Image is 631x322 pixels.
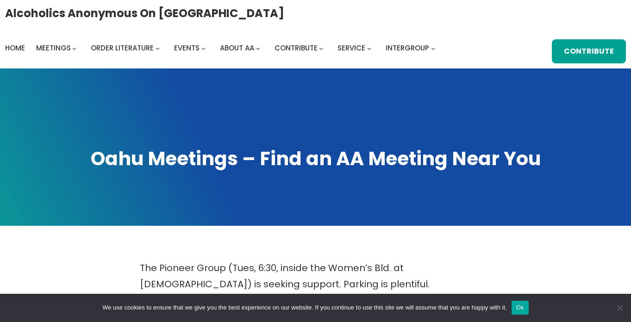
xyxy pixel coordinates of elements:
button: Ok [512,301,529,315]
span: Home [5,43,25,53]
a: Contribute [275,42,318,55]
a: Home [5,42,25,55]
span: Contribute [275,43,318,53]
a: About AA [220,42,254,55]
button: Service submenu [367,46,371,50]
a: Contribute [552,39,626,63]
a: Meetings [36,42,71,55]
a: Alcoholics Anonymous on [GEOGRAPHIC_DATA] [5,3,284,23]
span: About AA [220,43,254,53]
span: Intergroup [386,43,429,53]
span: We use cookies to ensure that we give you the best experience on our website. If you continue to ... [102,303,506,312]
span: Service [337,43,365,53]
p: The Pioneer Group (Tues, 6:30, inside the Women’s Bld. at [DEMOGRAPHIC_DATA]) is seeking support.... [140,260,492,292]
button: Intergroup submenu [431,46,435,50]
a: Events [174,42,200,55]
button: Order Literature submenu [156,46,160,50]
span: Events [174,43,200,53]
span: Order Literature [91,43,154,53]
nav: Intergroup [5,42,438,55]
button: Meetings submenu [72,46,76,50]
span: Meetings [36,43,71,53]
h1: Oahu Meetings – Find an AA Meeting Near You [9,146,622,172]
button: Events submenu [201,46,206,50]
button: Contribute submenu [319,46,323,50]
span: No [615,303,624,312]
button: About AA submenu [256,46,260,50]
a: Service [337,42,365,55]
a: Intergroup [386,42,429,55]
